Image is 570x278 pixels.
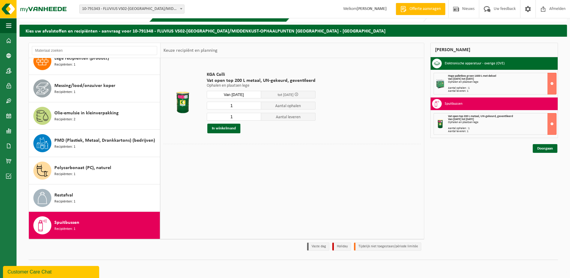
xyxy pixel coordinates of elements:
div: Aantal leveren: 1 [448,90,556,93]
span: Recipiënten: 1 [54,89,75,95]
span: Lege recipiënten (product) [54,55,109,62]
span: Aantal ophalen [261,102,315,110]
span: 10-791343 - FLUVIUS VS02-BRUGGE/MIDDENKUST [79,5,184,14]
span: Messing/lood/onzuiver koper [54,82,115,89]
button: PMD (Plastiek, Metaal, Drankkartons) (bedrijven) Recipiënten: 1 [29,130,160,157]
span: Vat open top 200 L metaal, UN-gekeurd, geventileerd [448,115,513,118]
span: Spuitbussen [54,219,79,226]
li: Tijdelijk niet toegestaan/période limitée [354,242,421,251]
span: Aantal leveren [261,113,315,121]
span: Olie-emulsie in kleinverpakking [54,110,119,117]
span: Recipiënten: 1 [54,144,75,150]
input: Materiaal zoeken [32,46,157,55]
span: KGA Colli [207,72,315,78]
button: Messing/lood/onzuiver koper Recipiënten: 1 [29,75,160,102]
button: Olie-emulsie in kleinverpakking Recipiënten: 2 [29,102,160,130]
span: PMD (Plastiek, Metaal, Drankkartons) (bedrijven) [54,137,155,144]
div: Aantal ophalen : 1 [448,127,556,130]
li: Holiday [332,242,351,251]
div: Aantal ophalen : 1 [448,87,556,90]
div: Aantal leveren: 1 [448,130,556,133]
div: Ophalen en plaatsen lege [448,121,556,124]
div: Ophalen en plaatsen lege [448,81,556,84]
button: Restafval Recipiënten: 1 [29,184,160,212]
span: Offerte aanvragen [408,6,442,12]
a: Doorgaan [533,144,557,153]
h2: Kies uw afvalstoffen en recipiënten - aanvraag voor 10-791348 - FLUVIUS VS02-[GEOGRAPHIC_DATA]/MI... [20,25,567,36]
span: Recipiënten: 1 [54,226,75,232]
button: In winkelmand [207,124,240,133]
li: Vaste dag [307,242,329,251]
span: tot [DATE] [278,93,294,97]
span: Recipiënten: 1 [54,199,75,205]
strong: Van [DATE] tot [DATE] [448,118,474,121]
input: Selecteer datum [207,91,261,98]
span: Vat open top 200 L metaal, UN-gekeurd, geventileerd [207,78,315,84]
p: Ophalen en plaatsen lege [207,84,315,88]
h3: Elektronische apparatuur - overige (OVE) [445,59,505,68]
strong: Van [DATE] tot [DATE] [448,77,474,81]
button: Lege recipiënten (product) Recipiënten: 1 [29,48,160,75]
span: Hoge palletbox groen 1400 L met deksel [448,74,496,78]
span: 10-791343 - FLUVIUS VS02-BRUGGE/MIDDENKUST [80,5,184,13]
div: Keuze recipiënt en planning [160,43,221,58]
span: Recipiënten: 2 [54,117,75,122]
span: Recipiënten: 1 [54,171,75,177]
span: Recipiënten: 1 [54,62,75,68]
div: [PERSON_NAME] [430,43,558,57]
strong: [PERSON_NAME] [357,7,387,11]
button: Spuitbussen Recipiënten: 1 [29,212,160,239]
button: Polycarbonaat (PC), naturel Recipiënten: 1 [29,157,160,184]
iframe: chat widget [3,265,100,278]
span: Polycarbonaat (PC), naturel [54,164,111,171]
a: Offerte aanvragen [396,3,445,15]
span: Restafval [54,192,73,199]
h3: Spuitbussen [445,99,462,109]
